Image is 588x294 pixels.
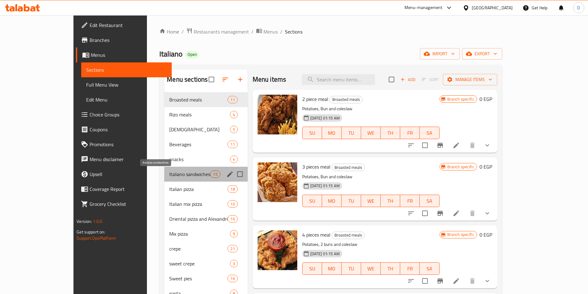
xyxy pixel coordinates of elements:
span: [DATE] 01:15 AM [308,115,342,121]
span: 4 [230,112,237,118]
span: 15 [210,171,220,177]
span: 16 [228,276,237,282]
button: sort-choices [404,274,418,288]
div: Broasted meals [169,96,228,103]
span: Promotions [90,141,167,148]
span: Coverage Report [90,185,167,193]
li: / [182,28,184,35]
span: Choice Groups [90,111,167,118]
span: MO [325,197,339,206]
div: Italiano sandwiches15edit [164,167,247,182]
div: snacks [169,156,230,163]
span: 9 [230,231,237,237]
span: sweet crepe [169,260,230,267]
span: TU [344,197,359,206]
button: sort-choices [404,138,418,153]
div: items [230,156,238,163]
a: Sections [81,62,172,77]
button: show more [480,138,495,153]
span: Branch specific [445,164,477,170]
span: SA [422,129,437,138]
span: FR [403,264,417,273]
nav: breadcrumb [159,28,502,36]
a: Choice Groups [76,107,172,122]
button: MO [322,127,342,139]
div: Syrian [169,126,230,133]
span: D [577,4,580,11]
button: WE [361,195,381,207]
span: Get support on: [77,228,105,236]
span: 16 [228,216,237,222]
p: Potatoes, Bun and coleslaw [302,173,440,181]
button: delete [465,138,480,153]
button: SA [420,195,439,207]
div: Oriental pizza and Alexandrian pies16 [164,211,247,226]
span: Broasted meals [332,164,365,171]
button: Add [398,75,418,84]
h6: 0 EGP [480,95,492,103]
div: Broasted meals11 [164,92,247,107]
span: SA [422,264,437,273]
h6: 0 EGP [480,162,492,171]
button: SU [302,195,322,207]
span: crepe [169,245,228,252]
button: SA [420,127,439,139]
span: 3 pieces meal [302,162,330,171]
button: MO [322,262,342,275]
span: 4 pieces meal [302,230,330,239]
div: Mix pizza9 [164,226,247,241]
span: Coupons [90,126,167,133]
a: Restaurants management [186,28,249,36]
span: Sweet pies [169,275,228,282]
span: Add item [398,75,418,84]
div: sweet crepe3 [164,256,247,271]
button: SA [420,262,439,275]
div: Broasted meals [332,164,365,171]
button: sort-choices [404,206,418,221]
span: SA [422,197,437,206]
div: items [230,230,238,237]
a: Edit menu item [453,277,460,285]
span: Select to update [418,139,431,152]
span: Branch specific [445,96,477,102]
span: Upsell [90,170,167,178]
span: Broasted meals [330,96,362,103]
p: Potatoes, Bun and coleslaw [302,105,440,113]
span: Beverages [169,141,228,148]
button: Branch-specific-item [433,206,448,221]
div: items [230,260,238,267]
div: items [210,170,220,178]
a: Promotions [76,137,172,152]
a: Edit Restaurant [76,18,172,33]
span: Italian pizza [169,185,228,193]
a: Menus [76,47,172,62]
div: [DEMOGRAPHIC_DATA]5 [164,122,247,137]
button: export [462,48,502,60]
span: Rizo meals [169,111,230,118]
span: TU [344,129,359,138]
span: 21 [228,246,237,252]
span: Sections [86,66,167,74]
img: 4 pieces meal [258,230,297,270]
span: 11 [228,97,237,103]
div: Broasted meals [332,232,365,239]
button: MO [322,195,342,207]
span: SU [305,264,320,273]
span: import [425,50,455,58]
span: Menus [263,28,278,35]
span: 11 [228,142,237,147]
span: 2 piece meal [302,94,328,104]
button: FR [400,195,420,207]
div: items [230,111,238,118]
span: Sort sections [218,72,233,87]
button: FR [400,127,420,139]
div: Mix pizza [169,230,230,237]
a: Branches [76,33,172,47]
div: snacks4 [164,152,247,167]
a: Coverage Report [76,182,172,197]
div: Italian pizza18 [164,182,247,197]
